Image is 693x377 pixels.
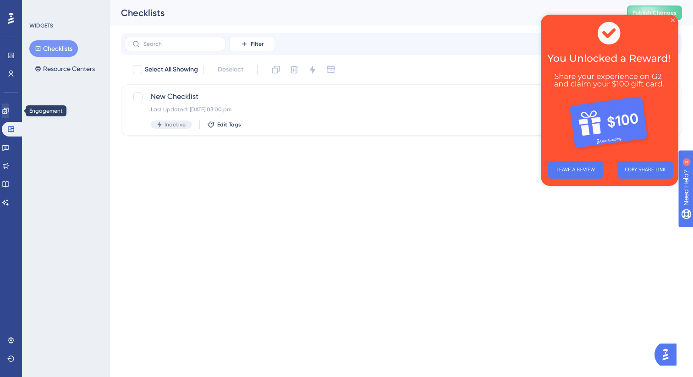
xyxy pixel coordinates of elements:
iframe: UserGuiding AI Assistant Launcher [654,341,682,368]
span: New Checklist [151,91,579,102]
button: COPY SHARE LINK [77,147,132,164]
span: Publish Changes [632,9,676,16]
div: Last Updated: [DATE] 03:00 pm [151,106,579,113]
button: Publish Changes [627,5,682,20]
button: Filter [229,37,275,51]
div: WIDGETS [29,22,53,29]
button: Deselect [209,61,252,78]
div: Checklists [121,6,604,19]
button: Edit Tags [207,121,241,128]
div: Close Preview [130,4,134,7]
input: Search [143,41,218,47]
span: Deselect [218,64,243,75]
button: Resource Centers [29,60,100,77]
span: Filter [251,40,264,48]
button: Checklists [29,40,78,57]
span: Inactive [165,121,186,128]
span: Edit Tags [217,121,241,128]
button: LEAVE A REVIEW [7,147,62,164]
div: 4 [64,5,66,12]
span: Need Help? [22,2,57,13]
span: Select All Showing [145,64,198,75]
